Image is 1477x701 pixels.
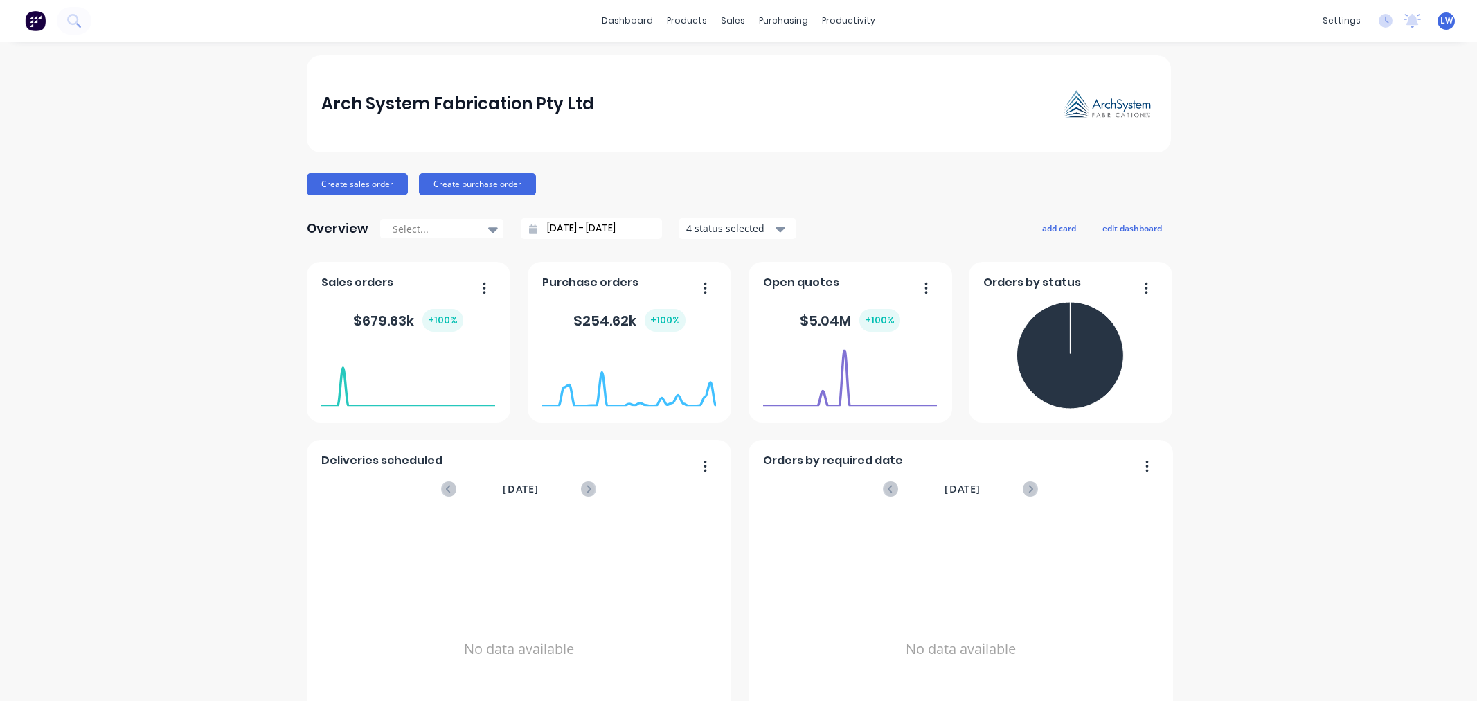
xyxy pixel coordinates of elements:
[752,10,815,31] div: purchasing
[321,274,393,291] span: Sales orders
[307,215,368,242] div: Overview
[714,10,752,31] div: sales
[686,221,773,236] div: 4 status selected
[1316,10,1368,31] div: settings
[763,274,839,291] span: Open quotes
[983,274,1081,291] span: Orders by status
[353,309,463,332] div: $ 679.63k
[321,90,594,118] div: Arch System Fabrication Pty Ltd
[815,10,882,31] div: productivity
[573,309,686,332] div: $ 254.62k
[859,309,900,332] div: + 100 %
[945,481,981,497] span: [DATE]
[660,10,714,31] div: products
[419,173,536,195] button: Create purchase order
[503,481,539,497] span: [DATE]
[1440,15,1453,27] span: LW
[422,309,463,332] div: + 100 %
[679,218,796,239] button: 4 status selected
[542,274,638,291] span: Purchase orders
[1033,219,1085,237] button: add card
[595,10,660,31] a: dashboard
[645,309,686,332] div: + 100 %
[1059,86,1156,123] img: Arch System Fabrication Pty Ltd
[307,173,408,195] button: Create sales order
[1093,219,1171,237] button: edit dashboard
[763,452,903,469] span: Orders by required date
[25,10,46,31] img: Factory
[800,309,900,332] div: $ 5.04M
